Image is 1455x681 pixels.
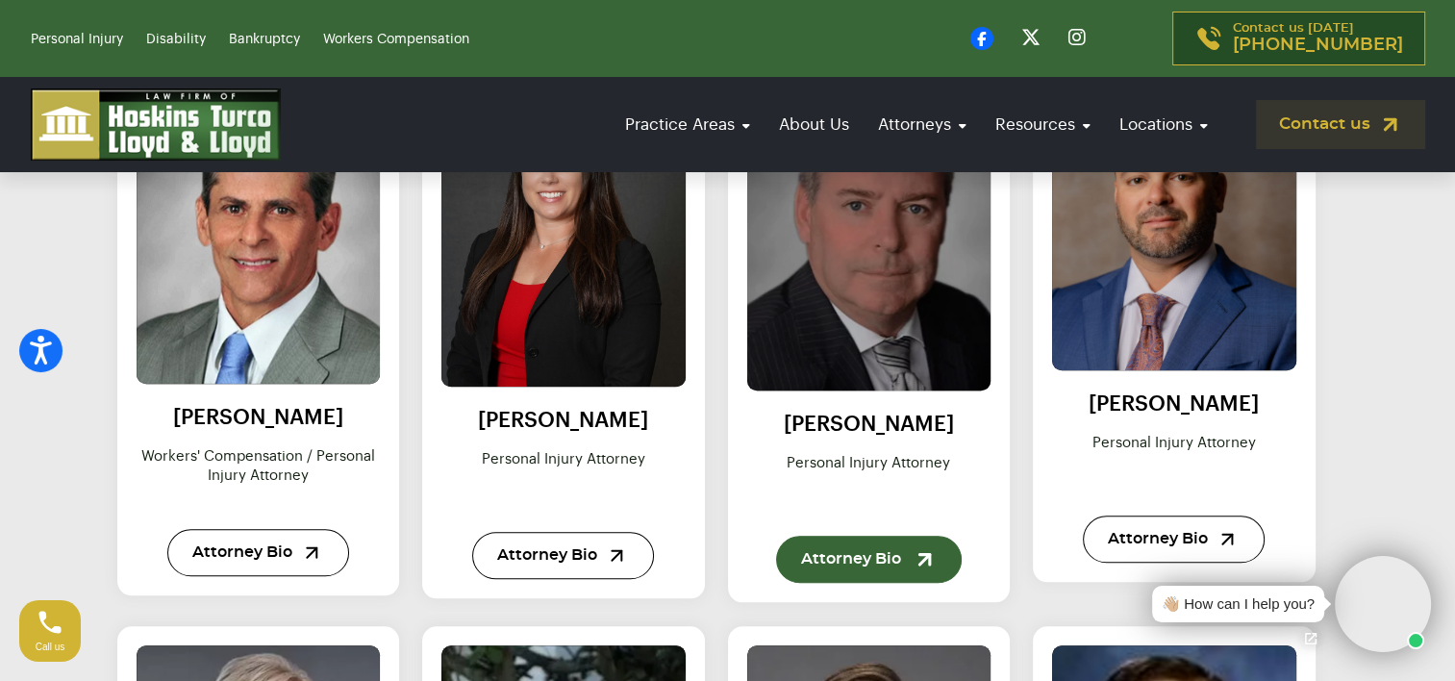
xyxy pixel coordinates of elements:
img: ronald_fanaro [137,89,381,384]
a: Attorney Bio [167,529,349,576]
a: [PERSON_NAME] [173,407,343,428]
a: Practice Areas [615,97,760,152]
span: Call us [36,642,65,652]
p: Contact us [DATE] [1233,22,1403,55]
a: About Us [769,97,859,152]
p: Personal Injury Attorney [747,454,991,512]
div: 👋🏼 How can I help you? [1162,593,1315,616]
p: Personal Injury Attorney [1052,434,1296,492]
a: [PERSON_NAME] [1089,393,1259,415]
a: Personal Injury [31,33,123,46]
a: Workers Compensation [323,33,469,46]
a: Bankruptcy [229,33,300,46]
p: Personal Injury Attorney [441,450,686,508]
a: Resources [986,97,1100,152]
a: [PERSON_NAME] [784,414,954,435]
a: Contact us [DATE][PHONE_NUMBER] [1172,12,1425,65]
span: [PHONE_NUMBER] [1233,36,1403,55]
a: Open chat [1291,618,1331,659]
a: Attorneys [868,97,976,152]
a: Locations [1110,97,1217,152]
a: Attorney Bio [1083,516,1265,563]
p: Workers' Compensation / Personal Injury Attorney [137,447,381,505]
a: Attorney Bio [472,532,654,579]
a: Attorney Bio [776,536,962,583]
img: Kiernan P. Moylan [735,74,1003,405]
img: Attorney Josh Heller, personal injury lawyer with the law firm of Hoskins, Turco, Lloyd & Lloyd [1052,89,1296,370]
img: logo [31,88,281,161]
a: Disability [146,33,206,46]
a: Kiernan P. Moylan [747,89,991,391]
a: Contact us [1256,100,1425,149]
a: [PERSON_NAME] [478,410,648,431]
